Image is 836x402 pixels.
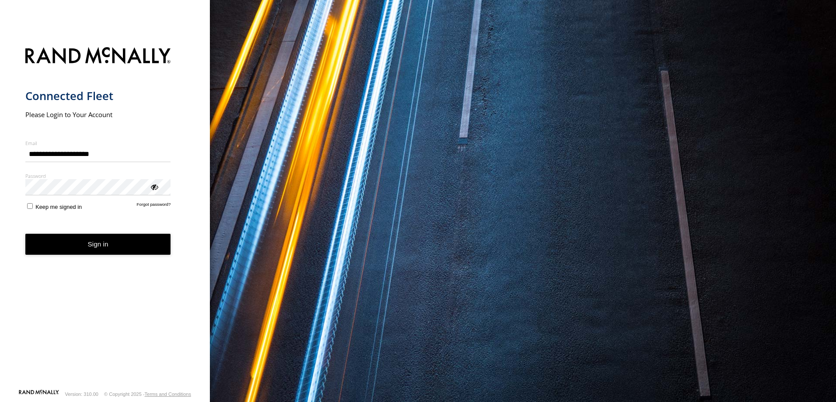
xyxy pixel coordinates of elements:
[19,390,59,399] a: Visit our Website
[150,182,158,191] div: ViewPassword
[25,45,171,68] img: Rand McNally
[25,110,171,119] h2: Please Login to Your Account
[65,392,98,397] div: Version: 310.00
[145,392,191,397] a: Terms and Conditions
[25,173,171,179] label: Password
[25,234,171,255] button: Sign in
[35,204,82,210] span: Keep me signed in
[25,42,185,389] form: main
[137,202,171,210] a: Forgot password?
[104,392,191,397] div: © Copyright 2025 -
[27,203,33,209] input: Keep me signed in
[25,140,171,146] label: Email
[25,89,171,103] h1: Connected Fleet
